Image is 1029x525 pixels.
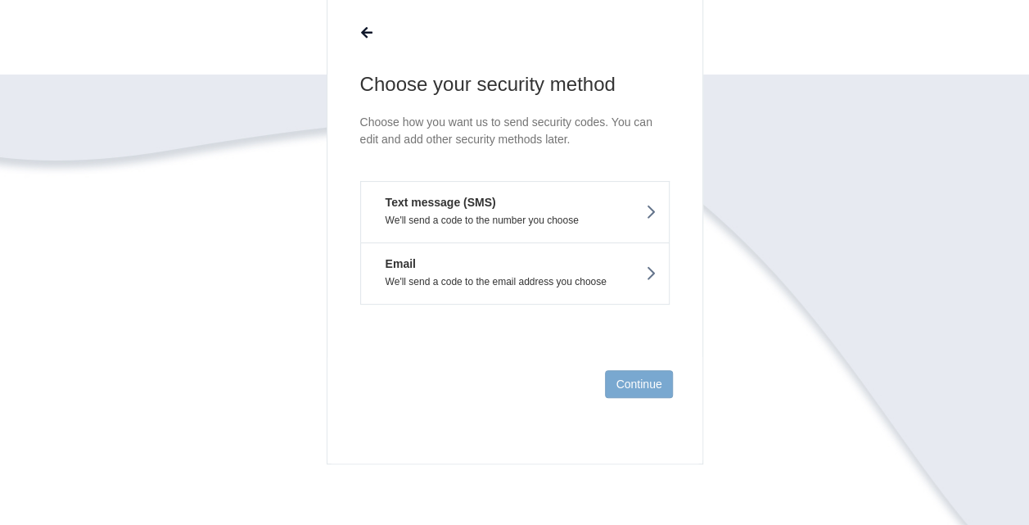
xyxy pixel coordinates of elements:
h1: Choose your security method [360,71,670,97]
em: Email [373,256,416,272]
button: EmailWe'll send a code to the email address you choose [360,242,670,305]
p: We'll send a code to the email address you choose [373,276,657,287]
button: Continue [605,370,672,398]
p: Choose how you want us to send security codes. You can edit and add other security methods later. [360,114,670,148]
em: Text message (SMS) [373,194,496,210]
button: Text message (SMS)We'll send a code to the number you choose [360,181,670,242]
p: We'll send a code to the number you choose [373,215,657,226]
